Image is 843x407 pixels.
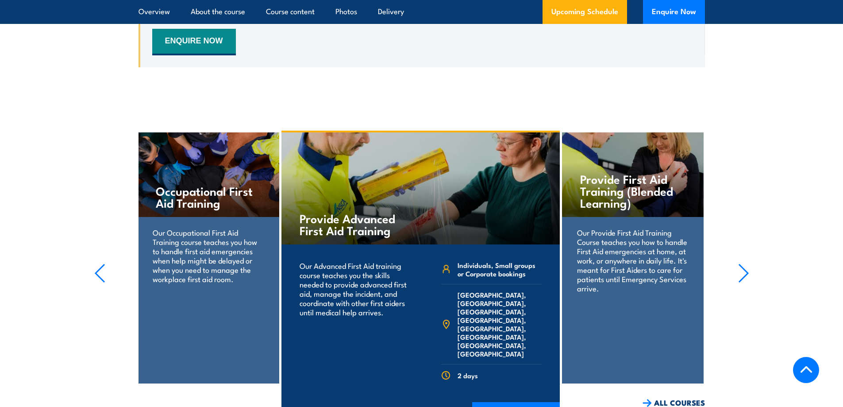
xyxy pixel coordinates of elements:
[577,228,688,293] p: Our Provide First Aid Training Course teaches you how to handle First Aid emergencies at home, at...
[300,212,404,236] h4: Provide Advanced First Aid Training
[300,261,409,317] p: Our Advanced First Aid training course teaches you the skills needed to provide advanced first ai...
[580,173,685,209] h4: Provide First Aid Training (Blended Learning)
[458,371,478,380] span: 2 days
[458,261,542,278] span: Individuals, Small groups or Corporate bookings
[153,228,264,283] p: Our Occupational First Aid Training course teaches you how to handle first aid emergencies when h...
[156,185,261,209] h4: Occupational First Aid Training
[152,29,236,55] button: ENQUIRE NOW
[458,291,542,358] span: [GEOGRAPHIC_DATA], [GEOGRAPHIC_DATA], [GEOGRAPHIC_DATA], [GEOGRAPHIC_DATA], [GEOGRAPHIC_DATA], [G...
